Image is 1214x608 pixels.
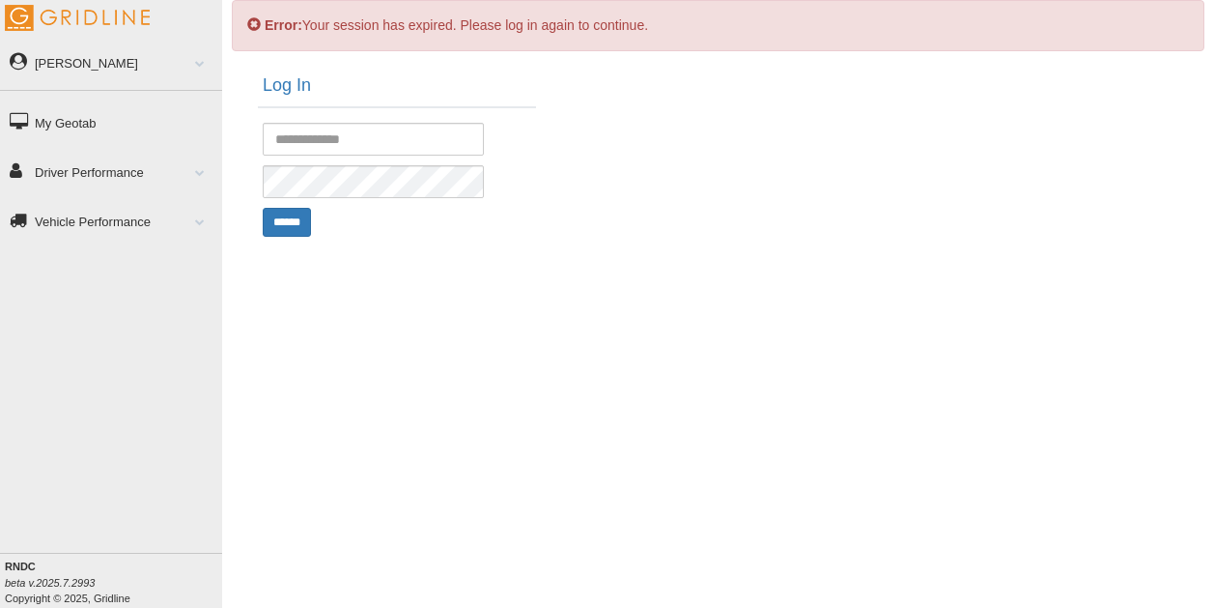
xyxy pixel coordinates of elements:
[263,76,311,96] h2: Log In
[265,17,302,33] b: Error:
[5,577,95,589] i: beta v.2025.7.2993
[5,561,36,572] b: RNDC
[5,5,150,31] img: Gridline
[5,559,222,606] div: Copyright © 2025, Gridline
